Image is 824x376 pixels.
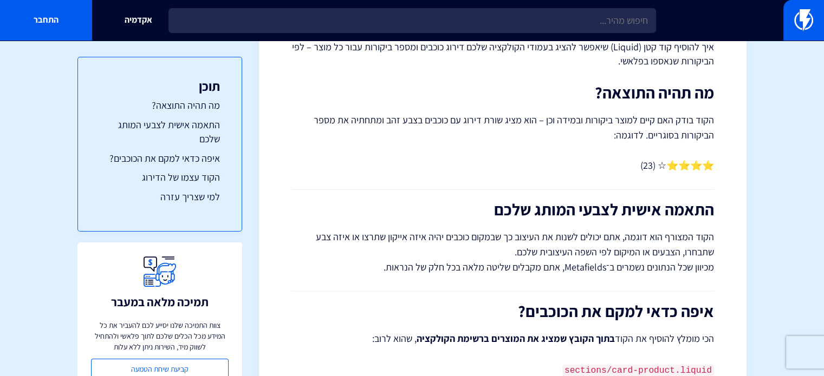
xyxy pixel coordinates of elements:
a: הקוד עצמו של הדירוג [100,170,220,184]
a: למי שצריך עזרה [100,190,220,204]
p: צוות התמיכה שלנו יסייע לכם להעביר את כל המידע מכל הכלים שלכם לתוך פלאשי ולהתחיל לשווק מיד, השירות... [91,320,229,352]
h2: התאמה אישית לצבעי המותג שלכם [291,201,714,219]
input: חיפוש מהיר... [168,8,656,33]
h3: תמיכה מלאה במעבר [111,295,209,308]
p: הקוד בודק האם קיים למוצר ביקורות ובמידה וכן – הוא מציג שורת דירוג עם כוכבים בצבע זהב ומתחתיה את מ... [291,113,714,173]
p: הכי מומלץ להוסיף את הקוד , שהוא לרוב: [291,331,714,346]
h2: איפה כדאי למקם את הכוכבים? [291,302,714,320]
p: הקוד המצורף הוא דוגמה, אתם יכולים לשנות את העיצוב כך שבמקום כוכבים יהיה איזה אייקון שתרצו או איזה... [291,229,714,275]
strong: בתוך הקובץ שמציג את המוצרים ברשימת הקולקציה [417,332,615,345]
p: איך להוסיף קוד קטן (Liquid) שיאפשר להציג בעמודי הקולקציה שלכם דירוג כוכבים ומספר ביקורות עבור כל ... [291,40,714,68]
a: מה תהיה התוצאה? [100,98,220,113]
a: איפה כדאי למקם את הכוכבים? [100,151,220,166]
h3: תוכן [100,79,220,93]
a: התאמה אישית לצבעי המותג שלכם [100,118,220,146]
h2: מה תהיה התוצאה? [291,84,714,102]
